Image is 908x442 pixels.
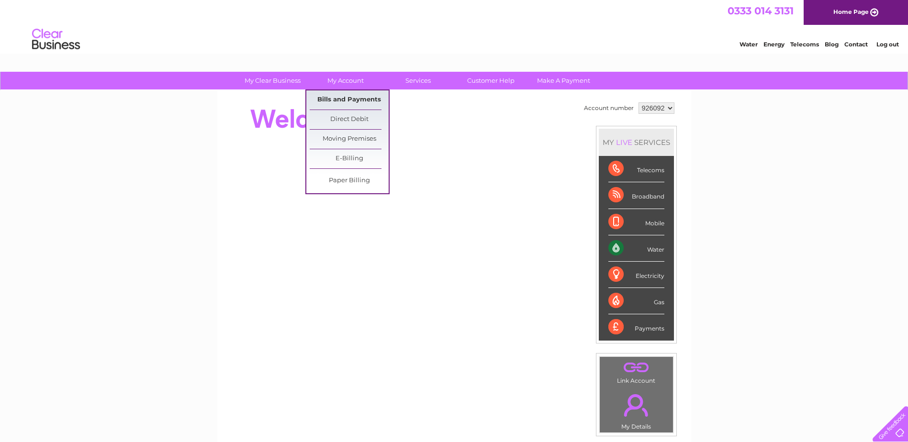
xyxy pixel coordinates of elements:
[32,25,80,54] img: logo.png
[228,5,681,46] div: Clear Business is a trading name of Verastar Limited (registered in [GEOGRAPHIC_DATA] No. 3667643...
[602,359,671,376] a: .
[844,41,868,48] a: Contact
[728,5,794,17] a: 0333 014 3131
[790,41,819,48] a: Telecoms
[310,110,389,129] a: Direct Debit
[599,386,673,433] td: My Details
[608,209,664,235] div: Mobile
[310,171,389,190] a: Paper Billing
[233,72,312,89] a: My Clear Business
[310,149,389,168] a: E-Billing
[608,314,664,340] div: Payments
[310,90,389,110] a: Bills and Payments
[608,262,664,288] div: Electricity
[608,156,664,182] div: Telecoms
[599,129,674,156] div: MY SERVICES
[451,72,530,89] a: Customer Help
[602,388,671,422] a: .
[608,235,664,262] div: Water
[599,356,673,387] td: Link Account
[310,130,389,149] a: Moving Premises
[614,138,634,147] div: LIVE
[524,72,603,89] a: Make A Payment
[608,182,664,209] div: Broadband
[740,41,758,48] a: Water
[379,72,458,89] a: Services
[608,288,664,314] div: Gas
[582,100,636,116] td: Account number
[876,41,899,48] a: Log out
[825,41,839,48] a: Blog
[306,72,385,89] a: My Account
[763,41,785,48] a: Energy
